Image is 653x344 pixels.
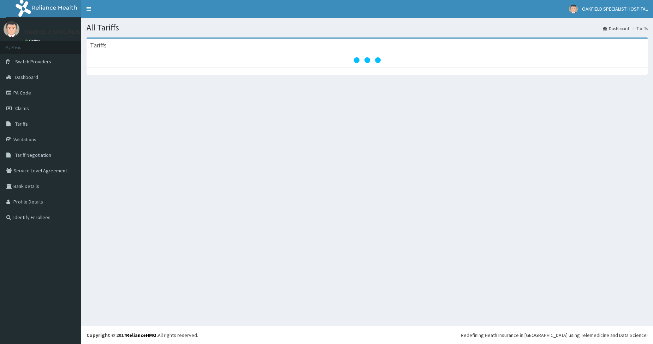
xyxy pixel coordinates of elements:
[90,42,107,48] h3: Tariffs
[15,105,29,111] span: Claims
[81,326,653,344] footer: All rights reserved.
[4,21,19,37] img: User Image
[25,29,113,35] p: OAKFIELD SPECIALIST HOSPITAL
[15,74,38,80] span: Dashboard
[603,25,629,31] a: Dashboard
[15,58,51,65] span: Switch Providers
[15,152,51,158] span: Tariff Negotiation
[87,23,648,32] h1: All Tariffs
[25,39,42,44] a: Online
[353,46,381,74] svg: audio-loading
[15,121,28,127] span: Tariffs
[126,332,156,338] a: RelianceHMO
[461,332,648,339] div: Redefining Heath Insurance in [GEOGRAPHIC_DATA] using Telemedicine and Data Science!
[87,332,158,338] strong: Copyright © 2017 .
[630,25,648,31] li: Tariffs
[582,6,648,12] span: OAKFIELD SPECIALIST HOSPITAL
[569,5,578,13] img: User Image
